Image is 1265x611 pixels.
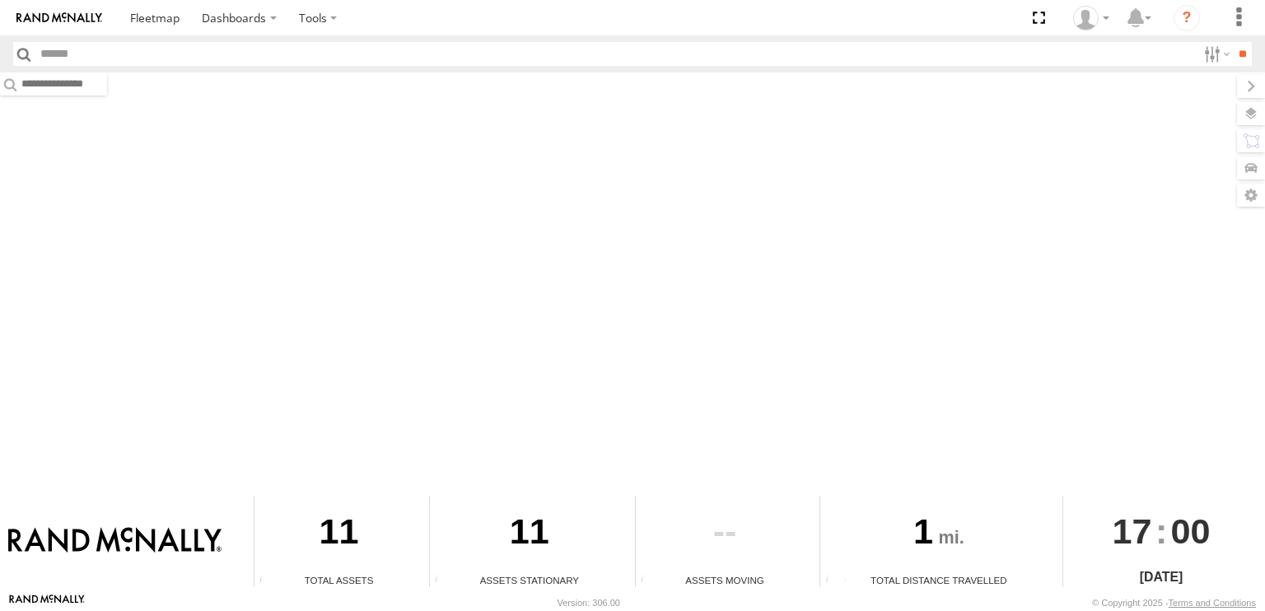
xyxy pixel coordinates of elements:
div: Total number of Enabled Assets [254,575,279,587]
img: rand-logo.svg [16,12,102,24]
div: 11 [254,496,423,573]
div: © Copyright 2025 - [1092,598,1256,608]
label: Search Filter Options [1197,42,1233,66]
div: Total distance travelled by all assets within specified date range and applied filters [820,575,845,587]
div: Total Distance Travelled [820,573,1057,587]
div: Assets Stationary [430,573,628,587]
i: ? [1174,5,1200,31]
div: 11 [430,496,628,573]
span: 00 [1171,496,1211,567]
label: Map Settings [1237,184,1265,207]
div: Valeo Dash [1067,6,1115,30]
div: Total number of assets current stationary. [430,575,455,587]
a: Terms and Conditions [1169,598,1256,608]
div: Version: 306.00 [558,598,620,608]
div: Total Assets [254,573,423,587]
div: Assets Moving [636,573,815,587]
div: Total number of assets current in transit. [636,575,661,587]
div: : [1063,496,1258,567]
span: 17 [1113,496,1152,567]
div: 1 [820,496,1057,573]
img: Rand McNally [8,527,222,555]
div: [DATE] [1063,567,1258,587]
a: Visit our Website [9,595,85,611]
